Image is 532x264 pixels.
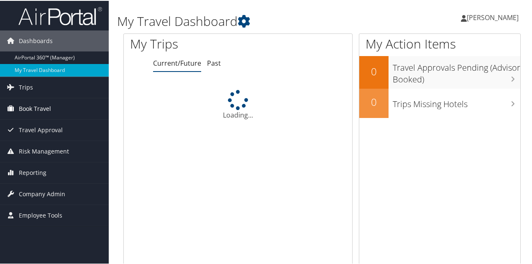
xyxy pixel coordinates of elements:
h1: My Travel Dashboard [117,12,390,29]
h1: My Action Items [359,34,520,52]
span: Risk Management [19,140,69,161]
h3: Travel Approvals Pending (Advisor Booked) [393,57,520,85]
div: Loading... [124,89,352,119]
span: Employee Tools [19,204,62,225]
h3: Trips Missing Hotels [393,93,520,109]
h1: My Trips [130,34,251,52]
span: Book Travel [19,97,51,118]
span: [PERSON_NAME] [467,12,519,21]
a: [PERSON_NAME] [461,4,527,29]
a: Current/Future [153,58,201,67]
a: Past [207,58,221,67]
span: Travel Approval [19,119,63,140]
span: Reporting [19,161,46,182]
a: 0Trips Missing Hotels [359,88,520,117]
a: 0Travel Approvals Pending (Advisor Booked) [359,55,520,87]
img: airportal-logo.png [18,5,102,25]
span: Company Admin [19,183,65,204]
span: Dashboards [19,30,53,51]
span: Trips [19,76,33,97]
h2: 0 [359,64,389,78]
h2: 0 [359,94,389,108]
